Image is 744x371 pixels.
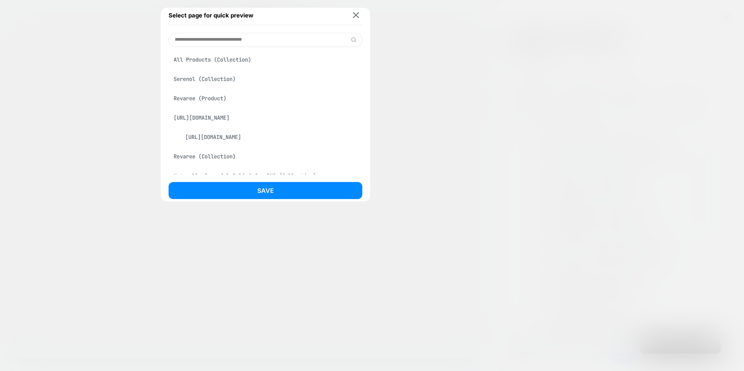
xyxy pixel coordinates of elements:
div: [URL][DOMAIN_NAME] [169,110,362,125]
div: All Products (Collection) [169,52,362,67]
div: Revaree (Product) [169,91,362,106]
div: Naturally Powerful Relief for PMS (Collection) [169,168,362,183]
div: [URL][DOMAIN_NAME] [169,130,362,144]
button: Save [169,182,362,199]
div: Serenol (Collection) [169,72,362,86]
span: Select page for quick preview [169,12,253,19]
img: close [353,12,359,18]
div: Revaree (Collection) [169,149,362,164]
img: edit [351,37,356,43]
